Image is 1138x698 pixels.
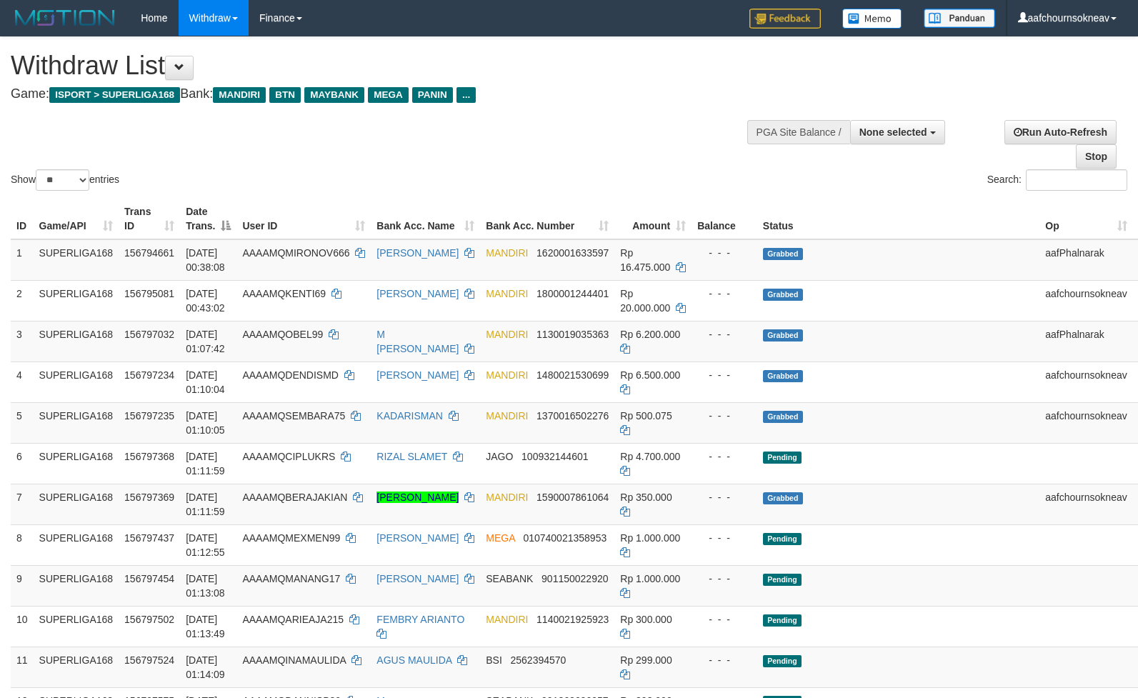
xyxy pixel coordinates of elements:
td: SUPERLIGA168 [34,239,119,281]
span: 156797454 [124,573,174,584]
td: SUPERLIGA168 [34,606,119,647]
span: Rp 4.700.000 [620,451,680,462]
span: JAGO [486,451,513,462]
td: aafchournsokneav [1039,402,1132,443]
div: - - - [697,572,752,586]
span: AAAAMQMEXMEN99 [242,532,340,544]
img: Button%20Memo.svg [842,9,902,29]
input: Search: [1026,169,1127,191]
span: Copy 1480021530699 to clipboard [536,369,609,381]
span: MANDIRI [486,369,528,381]
span: Rp 20.000.000 [620,288,670,314]
th: Game/API: activate to sort column ascending [34,199,119,239]
a: KADARISMAN [376,410,443,422]
span: [DATE] 00:43:02 [186,288,225,314]
img: panduan.png [924,9,995,28]
td: SUPERLIGA168 [34,402,119,443]
th: Balance [692,199,757,239]
span: MANDIRI [486,329,528,340]
span: [DATE] 01:13:49 [186,614,225,639]
div: - - - [697,449,752,464]
td: aafPhalnarak [1039,239,1132,281]
span: 156795081 [124,288,174,299]
td: SUPERLIGA168 [34,443,119,484]
div: - - - [697,490,752,504]
span: Copy 901150022920 to clipboard [541,573,608,584]
span: Grabbed [763,289,803,301]
td: SUPERLIGA168 [34,362,119,402]
th: Bank Acc. Name: activate to sort column ascending [371,199,480,239]
div: - - - [697,531,752,545]
span: MANDIRI [486,492,528,503]
span: MANDIRI [486,614,528,625]
td: 5 [11,402,34,443]
span: Copy 1130019035363 to clipboard [536,329,609,340]
th: Date Trans.: activate to sort column descending [180,199,236,239]
td: 3 [11,321,34,362]
a: [PERSON_NAME] [376,247,459,259]
a: [PERSON_NAME] [376,492,459,503]
span: AAAAMQSEMBARA75 [242,410,345,422]
div: - - - [697,286,752,301]
span: Rp 500.075 [620,410,672,422]
span: Rp 16.475.000 [620,247,670,273]
th: Status [757,199,1039,239]
span: Copy 1620001633597 to clipboard [536,247,609,259]
span: Rp 6.200.000 [620,329,680,340]
span: Pending [763,655,802,667]
span: Copy 100932144601 to clipboard [521,451,588,462]
span: Grabbed [763,329,803,341]
h1: Withdraw List [11,51,744,80]
span: AAAAMQKENTI69 [242,288,326,299]
a: Run Auto-Refresh [1004,120,1117,144]
span: [DATE] 01:13:08 [186,573,225,599]
span: Rp 1.000.000 [620,573,680,584]
td: 9 [11,565,34,606]
span: 156797437 [124,532,174,544]
select: Showentries [36,169,89,191]
td: 4 [11,362,34,402]
td: 8 [11,524,34,565]
td: 7 [11,484,34,524]
span: AAAAMQMIRONOV666 [242,247,349,259]
a: [PERSON_NAME] [376,369,459,381]
td: aafchournsokneav [1039,280,1132,321]
td: SUPERLIGA168 [34,647,119,687]
span: MANDIRI [486,410,528,422]
span: Pending [763,452,802,464]
span: 156794661 [124,247,174,259]
h4: Game: Bank: [11,87,744,101]
span: Rp 350.000 [620,492,672,503]
span: SEABANK [486,573,533,584]
span: 156797234 [124,369,174,381]
span: Rp 299.000 [620,654,672,666]
span: Rp 300.000 [620,614,672,625]
th: ID [11,199,34,239]
div: - - - [697,368,752,382]
td: aafPhalnarak [1039,321,1132,362]
span: BSI [486,654,502,666]
span: AAAAMQARIEAJA215 [242,614,344,625]
div: - - - [697,246,752,260]
div: - - - [697,653,752,667]
div: - - - [697,327,752,341]
a: FEMBRY ARIANTO [376,614,464,625]
span: [DATE] 01:14:09 [186,654,225,680]
span: [DATE] 01:11:59 [186,451,225,477]
span: [DATE] 01:10:05 [186,410,225,436]
label: Show entries [11,169,119,191]
label: Search: [987,169,1127,191]
span: Copy 1800001244401 to clipboard [536,288,609,299]
a: [PERSON_NAME] [376,573,459,584]
span: Copy 2562394570 to clipboard [511,654,566,666]
img: Feedback.jpg [749,9,821,29]
div: - - - [697,612,752,627]
span: Pending [763,614,802,627]
a: [PERSON_NAME] [376,288,459,299]
td: 1 [11,239,34,281]
a: RIZAL SLAMET [376,451,447,462]
span: [DATE] 01:11:59 [186,492,225,517]
span: 156797502 [124,614,174,625]
td: SUPERLIGA168 [34,280,119,321]
span: 156797032 [124,329,174,340]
